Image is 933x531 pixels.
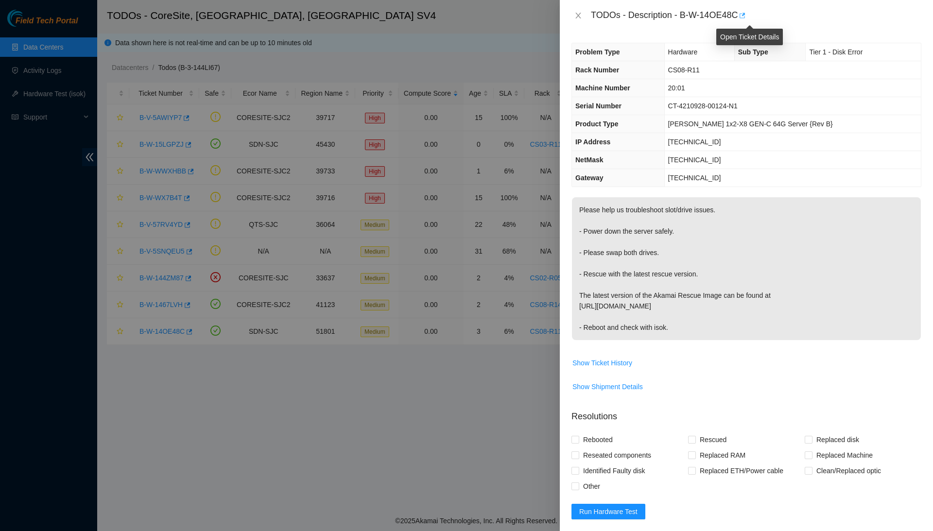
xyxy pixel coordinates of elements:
div: TODOs - Description - B-W-14OE48C [591,8,921,23]
span: Rack Number [575,66,619,74]
button: Show Shipment Details [572,379,643,394]
span: Rebooted [579,432,617,447]
span: [TECHNICAL_ID] [668,156,721,164]
span: Other [579,479,604,494]
span: Replaced ETH/Power cable [696,463,787,479]
span: Problem Type [575,48,620,56]
p: Resolutions [571,402,921,423]
span: Product Type [575,120,618,128]
span: 20:01 [668,84,685,92]
span: CS08-R11 [668,66,700,74]
button: Close [571,11,585,20]
span: Replaced disk [812,432,863,447]
button: Show Ticket History [572,355,633,371]
span: CT-4210928-00124-N1 [668,102,738,110]
span: Show Shipment Details [572,381,643,392]
span: Machine Number [575,84,630,92]
span: Clean/Replaced optic [812,463,885,479]
span: Tier 1 - Disk Error [809,48,863,56]
span: Identified Faulty disk [579,463,649,479]
span: Hardware [668,48,698,56]
span: Sub Type [738,48,768,56]
span: [TECHNICAL_ID] [668,174,721,182]
span: close [574,12,582,19]
span: [TECHNICAL_ID] [668,138,721,146]
span: Show Ticket History [572,358,632,368]
span: Gateway [575,174,604,182]
span: IP Address [575,138,610,146]
span: Replaced RAM [696,447,749,463]
span: Reseated components [579,447,655,463]
p: Please help us troubleshoot slot/drive issues. - Power down the server safely. - Please swap both... [572,197,921,340]
button: Run Hardware Test [571,504,645,519]
span: Rescued [696,432,730,447]
span: Run Hardware Test [579,506,638,517]
div: Open Ticket Details [716,29,783,45]
span: NetMask [575,156,604,164]
span: Serial Number [575,102,622,110]
span: [PERSON_NAME] 1x2-X8 GEN-C 64G Server {Rev B} [668,120,833,128]
span: Replaced Machine [812,447,877,463]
